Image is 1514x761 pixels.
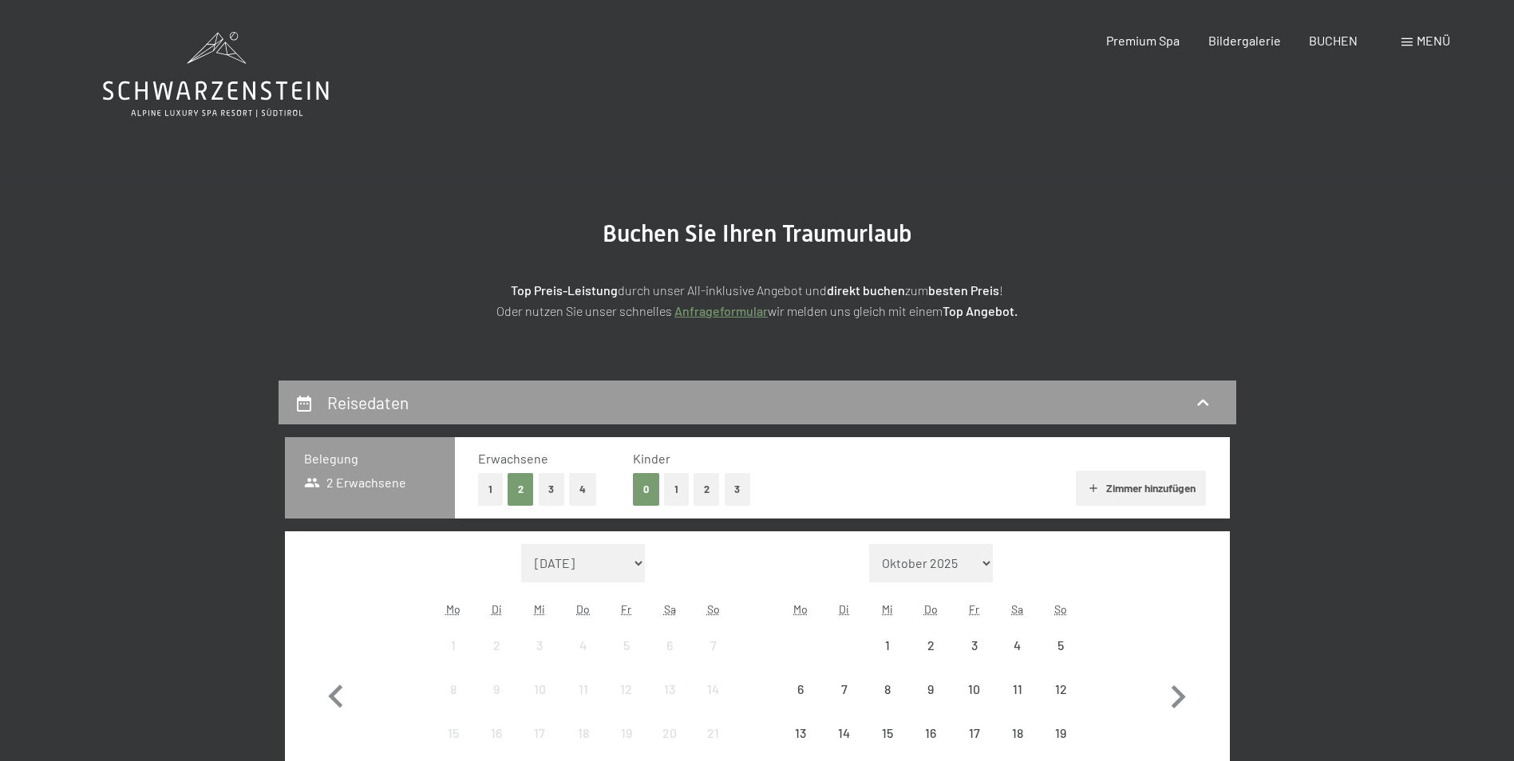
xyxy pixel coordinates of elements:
[909,668,952,711] div: Thu Oct 09 2025
[520,683,559,723] div: 10
[562,668,605,711] div: Thu Sep 11 2025
[664,602,676,616] abbr: Samstag
[569,473,596,506] button: 4
[866,624,909,667] div: Wed Oct 01 2025
[633,451,670,466] span: Kinder
[823,668,866,711] div: Tue Oct 07 2025
[664,473,689,506] button: 1
[563,639,603,679] div: 4
[996,668,1039,711] div: Sat Oct 11 2025
[433,639,473,679] div: 1
[866,668,909,711] div: Anreise nicht möglich
[358,280,1156,321] p: durch unser All-inklusive Angebot und zum ! Oder nutzen Sie unser schnelles wir melden uns gleich...
[793,602,808,616] abbr: Montag
[648,712,691,755] div: Anreise nicht möglich
[432,624,475,667] div: Anreise nicht möglich
[518,712,561,755] div: Anreise nicht möglich
[518,624,561,667] div: Anreise nicht möglich
[952,712,995,755] div: Anreise nicht möglich
[475,624,518,667] div: Anreise nicht möglich
[909,668,952,711] div: Anreise nicht möglich
[605,712,648,755] div: Anreise nicht möglich
[1039,712,1082,755] div: Sun Oct 19 2025
[478,451,548,466] span: Erwachsene
[1208,33,1281,48] a: Bildergalerie
[779,668,822,711] div: Mon Oct 06 2025
[432,624,475,667] div: Mon Sep 01 2025
[866,668,909,711] div: Wed Oct 08 2025
[1041,683,1081,723] div: 12
[924,602,938,616] abbr: Donnerstag
[694,473,720,506] button: 2
[882,602,893,616] abbr: Mittwoch
[492,602,502,616] abbr: Dienstag
[576,602,590,616] abbr: Donnerstag
[996,712,1039,755] div: Sat Oct 18 2025
[304,450,436,467] h3: Belegung
[998,639,1038,679] div: 4
[1041,639,1081,679] div: 5
[781,683,820,723] div: 6
[996,624,1039,667] div: Anreise nicht möglich
[432,668,475,711] div: Anreise nicht möglich
[605,668,648,711] div: Anreise nicht möglich
[1076,471,1206,506] button: Zimmer hinzufügen
[1039,624,1082,667] div: Sun Oct 05 2025
[911,683,951,723] div: 9
[648,712,691,755] div: Sat Sep 20 2025
[1106,33,1180,48] a: Premium Spa
[633,473,659,506] button: 0
[327,392,409,412] h2: Reisedaten
[562,624,605,667] div: Thu Sep 04 2025
[868,683,907,723] div: 8
[911,639,951,679] div: 2
[952,668,995,711] div: Fri Oct 10 2025
[996,668,1039,711] div: Anreise nicht möglich
[691,624,734,667] div: Anreise nicht möglich
[475,712,518,755] div: Anreise nicht möglich
[648,624,691,667] div: Anreise nicht möglich
[433,683,473,723] div: 8
[779,712,822,755] div: Mon Oct 13 2025
[475,668,518,711] div: Anreise nicht möglich
[562,668,605,711] div: Anreise nicht möglich
[432,668,475,711] div: Mon Sep 08 2025
[605,712,648,755] div: Fri Sep 19 2025
[562,624,605,667] div: Anreise nicht möglich
[607,639,646,679] div: 5
[866,712,909,755] div: Anreise nicht möglich
[928,282,999,298] strong: besten Preis
[725,473,751,506] button: 3
[674,303,768,318] a: Anfrageformular
[866,712,909,755] div: Wed Oct 15 2025
[534,602,545,616] abbr: Mittwoch
[1039,712,1082,755] div: Anreise nicht möglich
[650,639,690,679] div: 6
[954,683,994,723] div: 10
[432,712,475,755] div: Anreise nicht möglich
[648,668,691,711] div: Anreise nicht möglich
[605,668,648,711] div: Fri Sep 12 2025
[476,639,516,679] div: 2
[952,668,995,711] div: Anreise nicht möglich
[952,624,995,667] div: Anreise nicht möglich
[518,624,561,667] div: Wed Sep 03 2025
[478,473,503,506] button: 1
[475,624,518,667] div: Tue Sep 02 2025
[648,624,691,667] div: Sat Sep 06 2025
[823,712,866,755] div: Tue Oct 14 2025
[605,624,648,667] div: Anreise nicht möglich
[998,683,1038,723] div: 11
[707,602,720,616] abbr: Sonntag
[476,683,516,723] div: 9
[304,474,407,491] span: 2 Erwachsene
[1039,624,1082,667] div: Anreise nicht möglich
[518,668,561,711] div: Anreise nicht möglich
[648,668,691,711] div: Sat Sep 13 2025
[650,683,690,723] div: 13
[1039,668,1082,711] div: Anreise nicht möglich
[691,712,734,755] div: Anreise nicht möglich
[691,712,734,755] div: Sun Sep 21 2025
[909,712,952,755] div: Anreise nicht möglich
